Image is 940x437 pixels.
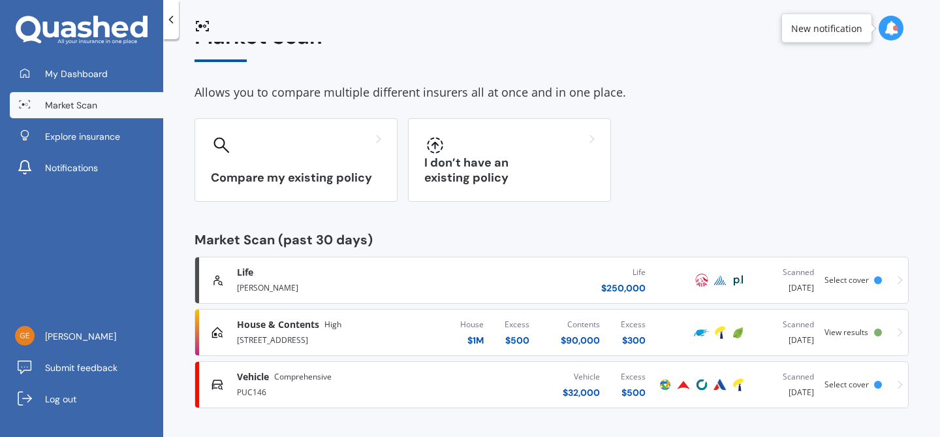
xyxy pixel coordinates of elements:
div: Excess [621,370,646,383]
img: Protecta [657,377,673,393]
img: Tower [730,377,746,393]
img: Initio [730,325,746,340]
span: Market Scan [45,99,97,112]
span: View results [824,327,868,338]
div: PUC146 [237,383,433,399]
img: Tower [712,325,728,340]
span: My Dashboard [45,67,108,80]
span: Select cover [824,274,869,285]
a: [PERSON_NAME] [10,323,163,349]
div: $ 90,000 [561,334,600,347]
img: Trade Me Insurance [694,325,710,340]
div: [PERSON_NAME] [237,279,433,295]
a: House & ContentsHigh[STREET_ADDRESS]House$1MExcess$500Contents$90,000Excess$300Trade Me Insurance... [195,309,909,356]
div: $ 500 [505,334,529,347]
div: Excess [621,318,646,331]
a: My Dashboard [10,61,163,87]
img: Partners Life [730,272,746,288]
div: Scanned [758,266,814,279]
span: Log out [45,393,76,406]
div: House [460,318,484,331]
a: Life[PERSON_NAME]Life$250,000AIAPinnacle LifePartners LifeScanned[DATE]Select cover [195,257,909,304]
span: Vehicle [237,370,269,383]
div: Vehicle [563,370,600,383]
div: $ 32,000 [563,386,600,399]
div: [DATE] [758,318,814,347]
div: [DATE] [758,266,814,295]
div: $ 1M [460,334,484,347]
a: Notifications [10,155,163,181]
div: Excess [505,318,529,331]
img: Cove [694,377,710,393]
span: Life [237,266,253,279]
h3: I don’t have an existing policy [424,155,595,186]
img: Provident [676,377,691,393]
div: [DATE] [758,370,814,399]
img: Pinnacle Life [712,272,728,288]
div: Contents [561,318,600,331]
img: d5246d58fbcbf40e6a14b413d2d27cb4 [15,326,35,346]
a: Market Scan [10,92,163,118]
div: $ 300 [621,334,646,347]
span: [PERSON_NAME] [45,330,116,343]
div: $ 250,000 [601,282,646,295]
div: $ 500 [621,386,646,399]
a: Log out [10,386,163,412]
img: AIA [694,272,710,288]
div: [STREET_ADDRESS] [237,331,394,347]
a: Explore insurance [10,123,163,150]
img: Autosure [712,377,728,393]
span: Select cover [824,379,869,390]
a: Submit feedback [10,355,163,381]
div: Market Scan [195,25,909,62]
span: Comprehensive [274,370,332,383]
span: Submit feedback [45,361,117,374]
span: Notifications [45,161,98,174]
h3: Compare my existing policy [211,170,381,186]
span: Explore insurance [45,130,120,143]
div: Allows you to compare multiple different insurers all at once and in one place. [195,83,909,103]
div: New notification [791,22,862,35]
span: House & Contents [237,318,319,331]
a: VehicleComprehensivePUC146Vehicle$32,000Excess$500ProtectaProvidentCoveAutosureTowerScanned[DATE]... [195,361,909,408]
span: High [324,318,341,331]
div: Scanned [758,370,814,383]
div: Market Scan (past 30 days) [195,233,909,246]
div: Life [601,266,646,279]
div: Scanned [758,318,814,331]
